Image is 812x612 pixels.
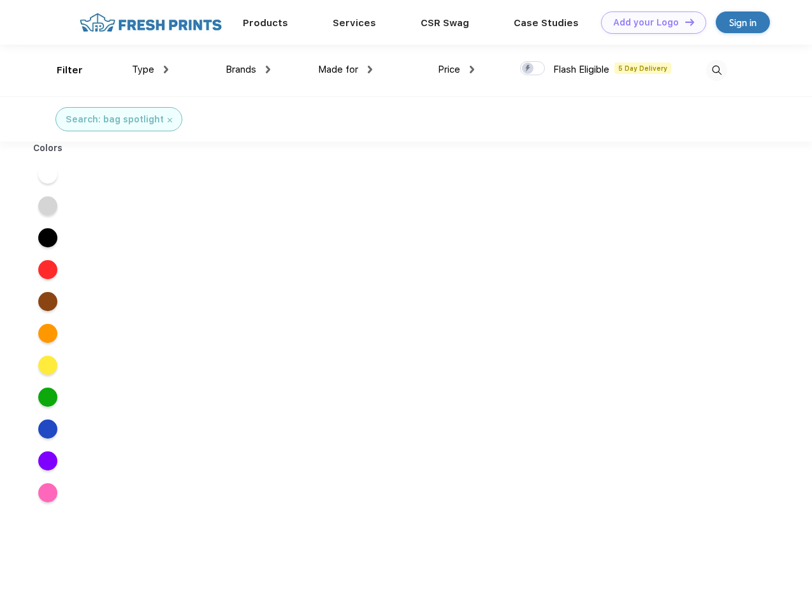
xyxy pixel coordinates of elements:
[716,11,770,33] a: Sign in
[266,66,270,73] img: dropdown.png
[613,17,679,28] div: Add your Logo
[729,15,757,30] div: Sign in
[164,66,168,73] img: dropdown.png
[243,17,288,29] a: Products
[614,62,671,74] span: 5 Day Delivery
[168,118,172,122] img: filter_cancel.svg
[438,64,460,75] span: Price
[57,63,83,78] div: Filter
[66,113,164,126] div: Search: bag spotlight
[706,60,727,81] img: desktop_search.svg
[318,64,358,75] span: Made for
[226,64,256,75] span: Brands
[76,11,226,34] img: fo%20logo%202.webp
[132,64,154,75] span: Type
[24,142,73,155] div: Colors
[368,66,372,73] img: dropdown.png
[685,18,694,25] img: DT
[470,66,474,73] img: dropdown.png
[553,64,609,75] span: Flash Eligible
